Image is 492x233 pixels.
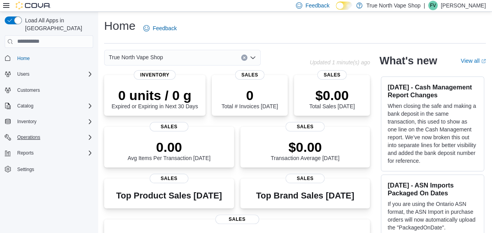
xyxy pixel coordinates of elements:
[309,87,355,109] div: Total Sales [DATE]
[14,86,43,95] a: Customers
[2,116,96,127] button: Inventory
[14,133,43,142] button: Operations
[387,102,478,165] p: When closing the safe and making a bank deposit in the same transaction, this used to show as one...
[2,100,96,111] button: Catalog
[2,53,96,64] button: Home
[215,215,259,224] span: Sales
[17,71,29,77] span: Users
[241,55,247,61] button: Clear input
[116,191,222,200] h3: Top Product Sales [DATE]
[441,1,486,10] p: [PERSON_NAME]
[305,2,329,9] span: Feedback
[153,24,177,32] span: Feedback
[387,83,478,99] h3: [DATE] - Cash Management Report Changes
[317,70,347,80] span: Sales
[379,55,437,67] h2: What's new
[17,166,34,173] span: Settings
[310,59,370,66] p: Updated 1 minute(s) ago
[14,101,93,111] span: Catalog
[222,87,278,109] div: Total # Invoices [DATE]
[309,87,355,103] p: $0.00
[17,118,36,125] span: Inventory
[14,117,93,126] span: Inventory
[2,147,96,158] button: Reports
[128,139,211,161] div: Avg Items Per Transaction [DATE]
[2,69,96,80] button: Users
[128,139,211,155] p: 0.00
[14,54,33,63] a: Home
[424,1,425,10] p: |
[271,139,340,161] div: Transaction Average [DATE]
[112,87,198,109] div: Expired or Expiring in Next 30 Days
[14,69,32,79] button: Users
[2,132,96,143] button: Operations
[14,101,36,111] button: Catalog
[430,1,436,10] span: FV
[104,18,135,34] h1: Home
[14,133,93,142] span: Operations
[14,53,93,63] span: Home
[14,69,93,79] span: Users
[286,174,324,183] span: Sales
[2,84,96,96] button: Customers
[2,163,96,175] button: Settings
[428,1,438,10] div: Felix Vape
[481,59,486,64] svg: External link
[387,200,478,231] p: If you are using the Ontario ASN format, the ASN Import in purchase orders will now automatically...
[17,134,40,140] span: Operations
[250,55,256,61] button: Open list of options
[22,16,93,32] span: Load All Apps in [GEOGRAPHIC_DATA]
[14,85,93,95] span: Customers
[366,1,421,10] p: True North Vape Shop
[286,122,324,131] span: Sales
[14,164,93,174] span: Settings
[17,87,40,93] span: Customers
[14,148,93,158] span: Reports
[134,70,176,80] span: Inventory
[112,87,198,103] p: 0 units / 0 g
[17,55,30,62] span: Home
[14,165,37,174] a: Settings
[150,122,188,131] span: Sales
[17,150,34,156] span: Reports
[387,181,478,197] h3: [DATE] - ASN Imports Packaged On Dates
[5,49,93,195] nav: Complex example
[14,148,37,158] button: Reports
[14,117,40,126] button: Inventory
[256,191,354,200] h3: Top Brand Sales [DATE]
[271,139,340,155] p: $0.00
[336,2,352,10] input: Dark Mode
[17,103,33,109] span: Catalog
[16,2,51,9] img: Cova
[150,174,188,183] span: Sales
[461,58,486,64] a: View allExternal link
[235,70,265,80] span: Sales
[140,20,180,36] a: Feedback
[109,53,163,62] span: True North Vape Shop
[222,87,278,103] p: 0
